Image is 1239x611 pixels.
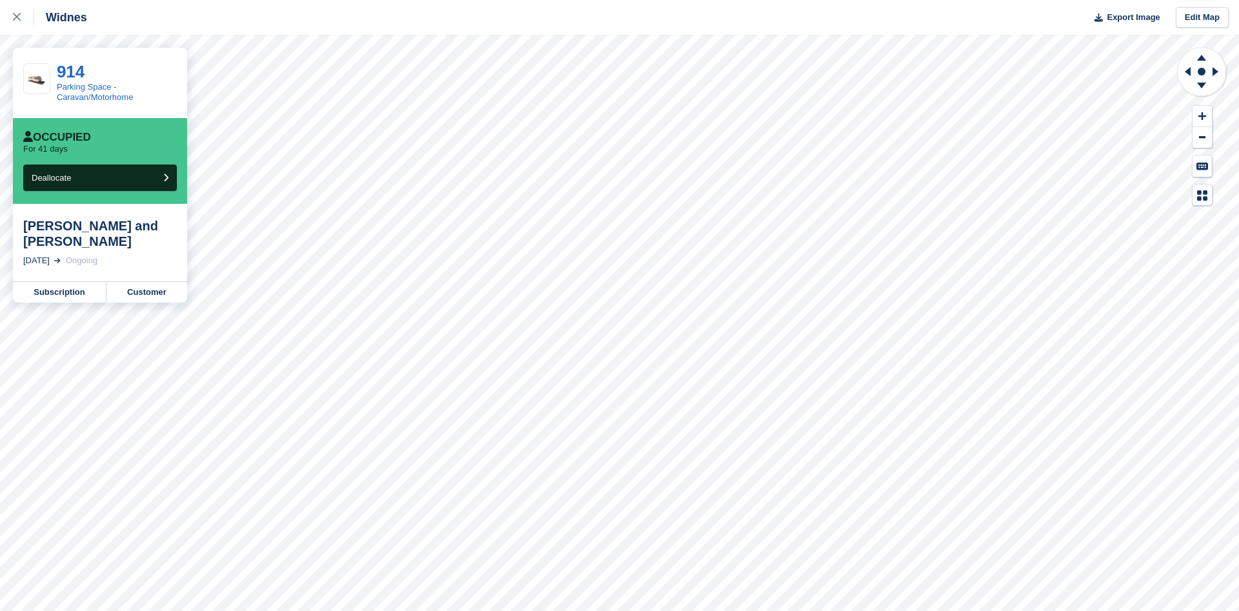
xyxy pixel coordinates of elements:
[1107,11,1160,24] span: Export Image
[57,82,134,102] a: Parking Space - Caravan/Motorhome
[1176,7,1229,28] a: Edit Map
[57,62,85,81] a: 914
[13,282,106,303] a: Subscription
[23,131,91,144] div: Occupied
[106,282,187,303] a: Customer
[23,144,68,154] p: For 41 days
[32,173,71,183] span: Deallocate
[66,254,97,267] div: Ongoing
[1193,106,1212,127] button: Zoom In
[23,165,177,191] button: Deallocate
[23,254,50,267] div: [DATE]
[24,72,50,86] img: widpark.jpg
[1087,7,1160,28] button: Export Image
[23,218,177,249] div: [PERSON_NAME] and [PERSON_NAME]
[34,10,87,25] div: Widnes
[54,258,61,263] img: arrow-right-light-icn-cde0832a797a2874e46488d9cf13f60e5c3a73dbe684e267c42b8395dfbc2abf.svg
[1193,127,1212,148] button: Zoom Out
[1193,155,1212,177] button: Keyboard Shortcuts
[1193,185,1212,206] button: Map Legend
